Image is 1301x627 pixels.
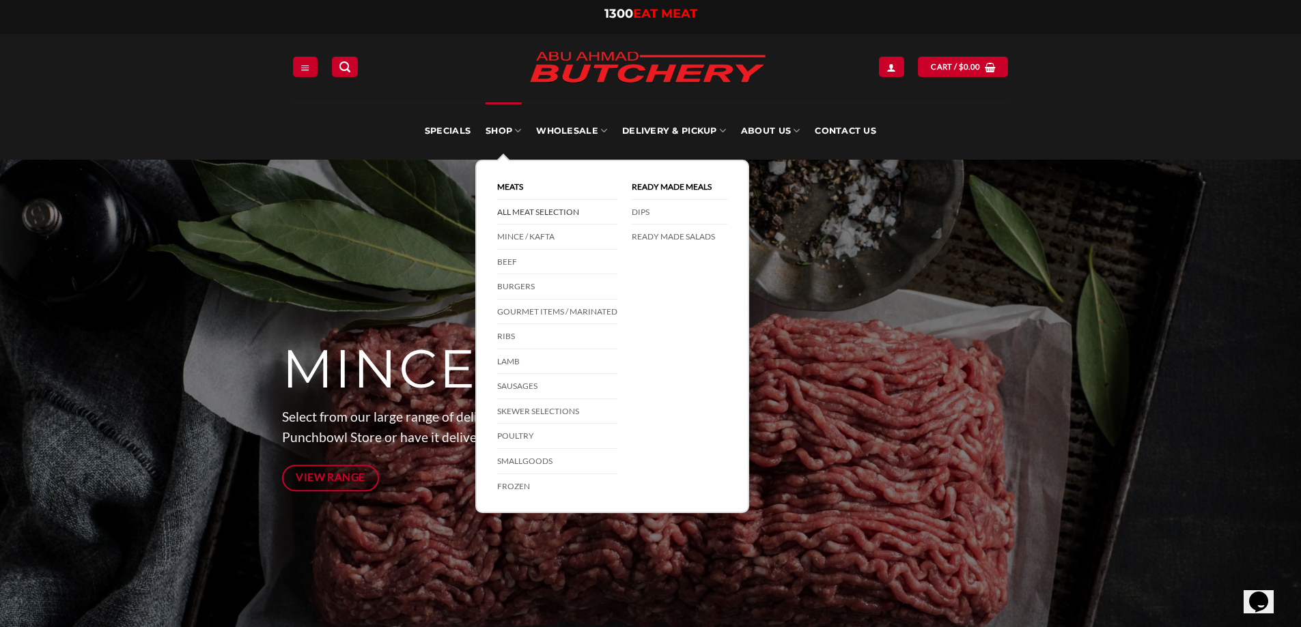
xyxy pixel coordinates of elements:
a: Meats [497,175,617,200]
bdi: 0.00 [959,62,981,71]
span: Select from our large range of delicious Order online & collect from our Punchbowl Store or have ... [282,409,727,446]
a: About Us [741,102,800,160]
a: Ready Made Meals [632,175,727,200]
a: Frozen [497,474,617,499]
a: Poultry [497,424,617,449]
a: Smallgoods [497,449,617,474]
a: View Range [282,465,380,491]
a: All Meat Selection [497,200,617,225]
a: SHOP [486,102,521,160]
a: Burgers [497,274,617,300]
a: Ribs [497,324,617,349]
a: Beef [497,250,617,275]
a: Ready Made Salads [632,224,727,249]
a: Wholesale [536,102,607,160]
span: 1300 [604,6,633,21]
a: Login [879,57,904,76]
a: Mince / Kafta [497,224,617,250]
a: Specials [425,102,471,160]
img: Abu Ahmad Butchery [518,42,777,94]
a: Gourmet Items / Marinated [497,300,617,325]
span: $ [959,61,964,73]
a: Lamb [497,349,617,375]
a: Delivery & Pickup [622,102,726,160]
span: Cart / [931,61,980,73]
a: DIPS [632,200,727,225]
a: Sausages [497,374,617,399]
a: Contact Us [815,102,876,160]
a: View cart [918,57,1008,76]
iframe: chat widget [1244,572,1287,613]
a: Search [332,57,358,76]
a: Skewer Selections [497,399,617,424]
a: 1300EAT MEAT [604,6,697,21]
span: EAT MEAT [633,6,697,21]
span: View Range [296,469,365,486]
span: MINCE [282,336,477,402]
a: Menu [293,57,318,76]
